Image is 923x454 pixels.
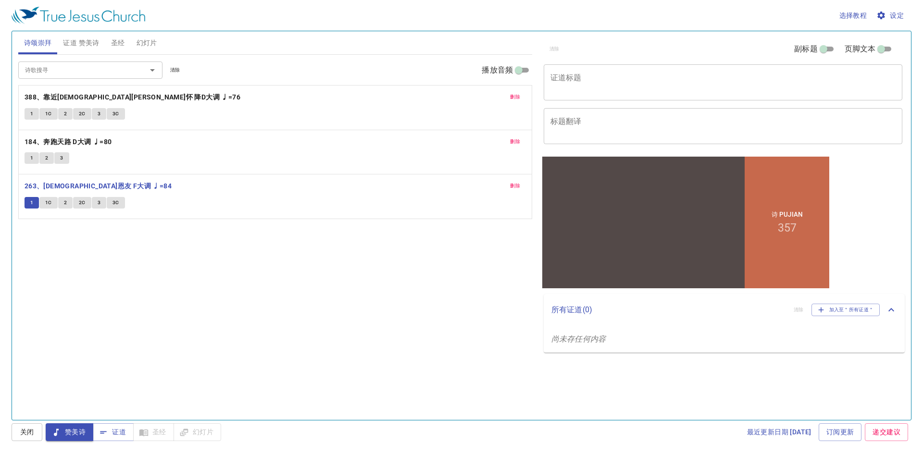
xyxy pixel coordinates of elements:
[818,306,874,314] span: 加入至＂所有证道＂
[30,198,33,207] span: 1
[839,10,867,22] span: 选择教程
[865,423,908,441] a: 递交建议
[92,108,106,120] button: 3
[25,136,112,148] b: 184、奔跑天路 D大调 ♩=80
[92,197,106,209] button: 3
[112,198,119,207] span: 3C
[39,197,58,209] button: 1C
[874,7,908,25] button: 设定
[45,198,52,207] span: 1C
[12,7,145,24] img: True Jesus Church
[107,197,125,209] button: 3C
[504,136,526,147] button: 删除
[63,37,99,49] span: 证道 赞美诗
[510,137,520,146] span: 删除
[845,43,876,55] span: 页脚文本
[25,91,242,103] button: 388、靠近[DEMOGRAPHIC_DATA][PERSON_NAME]怀 降D大调 ♩=76
[164,64,186,76] button: 清除
[510,182,520,190] span: 删除
[58,108,73,120] button: 2
[98,110,100,118] span: 3
[12,423,42,441] button: 关闭
[146,63,159,77] button: Open
[794,43,817,55] span: 副标题
[25,91,240,103] b: 388、靠近[DEMOGRAPHIC_DATA][PERSON_NAME]怀 降D大调 ♩=76
[482,64,513,76] span: 播放音频
[53,426,86,438] span: 赞美诗
[25,180,172,192] b: 263、[DEMOGRAPHIC_DATA]恩友 F大调 ♩=84
[111,37,125,49] span: 圣经
[25,108,39,120] button: 1
[93,423,134,441] button: 证道
[25,136,113,148] button: 184、奔跑天路 D大调 ♩=80
[39,152,54,164] button: 2
[504,180,526,192] button: 删除
[46,423,93,441] button: 赞美诗
[45,110,52,118] span: 1C
[98,198,100,207] span: 3
[54,152,69,164] button: 3
[878,10,904,22] span: 设定
[24,37,52,49] span: 诗颂崇拜
[811,304,880,316] button: 加入至＂所有证道＂
[64,110,67,118] span: 2
[30,110,33,118] span: 1
[100,426,126,438] span: 证道
[544,294,905,326] div: 所有证道(0)清除加入至＂所有证道＂
[836,7,871,25] button: 选择教程
[25,152,39,164] button: 1
[45,154,48,162] span: 2
[73,108,91,120] button: 2C
[58,197,73,209] button: 2
[540,154,832,291] iframe: from-child
[819,423,862,441] a: 订阅更新
[551,304,786,316] p: 所有证道 ( 0 )
[112,110,119,118] span: 3C
[79,198,86,207] span: 2C
[826,426,854,438] span: 订阅更新
[39,108,58,120] button: 1C
[510,93,520,101] span: 删除
[170,66,180,74] span: 清除
[73,197,91,209] button: 2C
[79,110,86,118] span: 2C
[107,108,125,120] button: 3C
[19,426,35,438] span: 关闭
[64,198,67,207] span: 2
[747,426,811,438] span: 最近更新日期 [DATE]
[743,423,815,441] a: 最近更新日期 [DATE]
[137,37,157,49] span: 幻灯片
[504,91,526,103] button: 删除
[25,197,39,209] button: 1
[873,426,900,438] span: 递交建议
[25,180,174,192] button: 263、[DEMOGRAPHIC_DATA]恩友 F大调 ♩=84
[551,334,606,344] i: 尚未存任何内容
[30,154,33,162] span: 1
[60,154,63,162] span: 3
